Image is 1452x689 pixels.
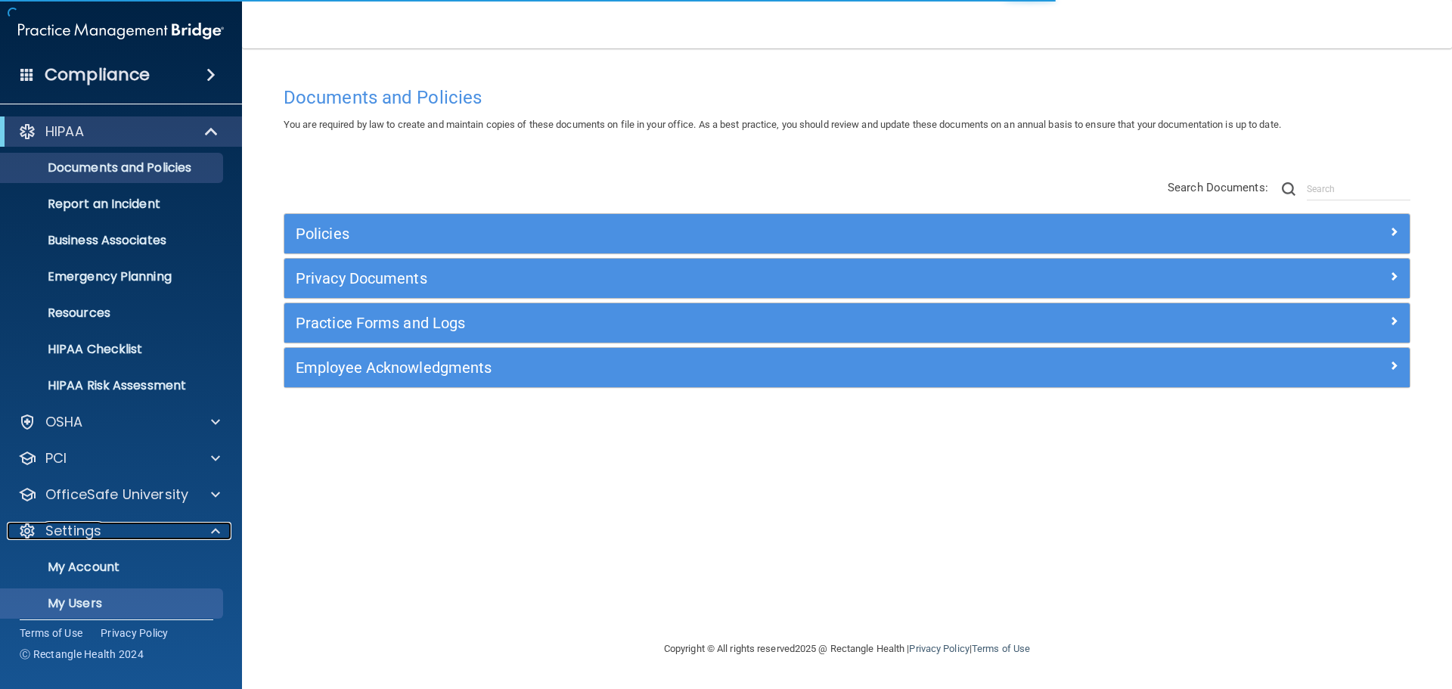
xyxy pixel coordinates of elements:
[18,522,220,540] a: Settings
[101,625,169,641] a: Privacy Policy
[45,64,150,85] h4: Compliance
[1282,182,1295,196] img: ic-search.3b580494.png
[18,486,220,504] a: OfficeSafe University
[45,522,101,540] p: Settings
[296,270,1117,287] h5: Privacy Documents
[18,413,220,431] a: OSHA
[10,342,216,357] p: HIPAA Checklist
[45,413,83,431] p: OSHA
[45,449,67,467] p: PCI
[45,123,84,141] p: HIPAA
[10,233,216,248] p: Business Associates
[18,16,224,46] img: PMB logo
[10,269,216,284] p: Emergency Planning
[284,119,1281,130] span: You are required by law to create and maintain copies of these documents on file in your office. ...
[18,123,219,141] a: HIPAA
[10,197,216,212] p: Report an Incident
[571,625,1123,673] div: Copyright © All rights reserved 2025 @ Rectangle Health | |
[972,643,1030,654] a: Terms of Use
[20,647,144,662] span: Ⓒ Rectangle Health 2024
[10,306,216,321] p: Resources
[1307,178,1410,200] input: Search
[10,596,216,611] p: My Users
[20,625,82,641] a: Terms of Use
[284,88,1410,107] h4: Documents and Policies
[296,355,1398,380] a: Employee Acknowledgments
[296,225,1117,242] h5: Policies
[296,266,1398,290] a: Privacy Documents
[10,160,216,175] p: Documents and Policies
[909,643,969,654] a: Privacy Policy
[296,359,1117,376] h5: Employee Acknowledgments
[1168,181,1268,194] span: Search Documents:
[10,378,216,393] p: HIPAA Risk Assessment
[18,449,220,467] a: PCI
[296,311,1398,335] a: Practice Forms and Logs
[296,222,1398,246] a: Policies
[10,560,216,575] p: My Account
[296,315,1117,331] h5: Practice Forms and Logs
[45,486,188,504] p: OfficeSafe University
